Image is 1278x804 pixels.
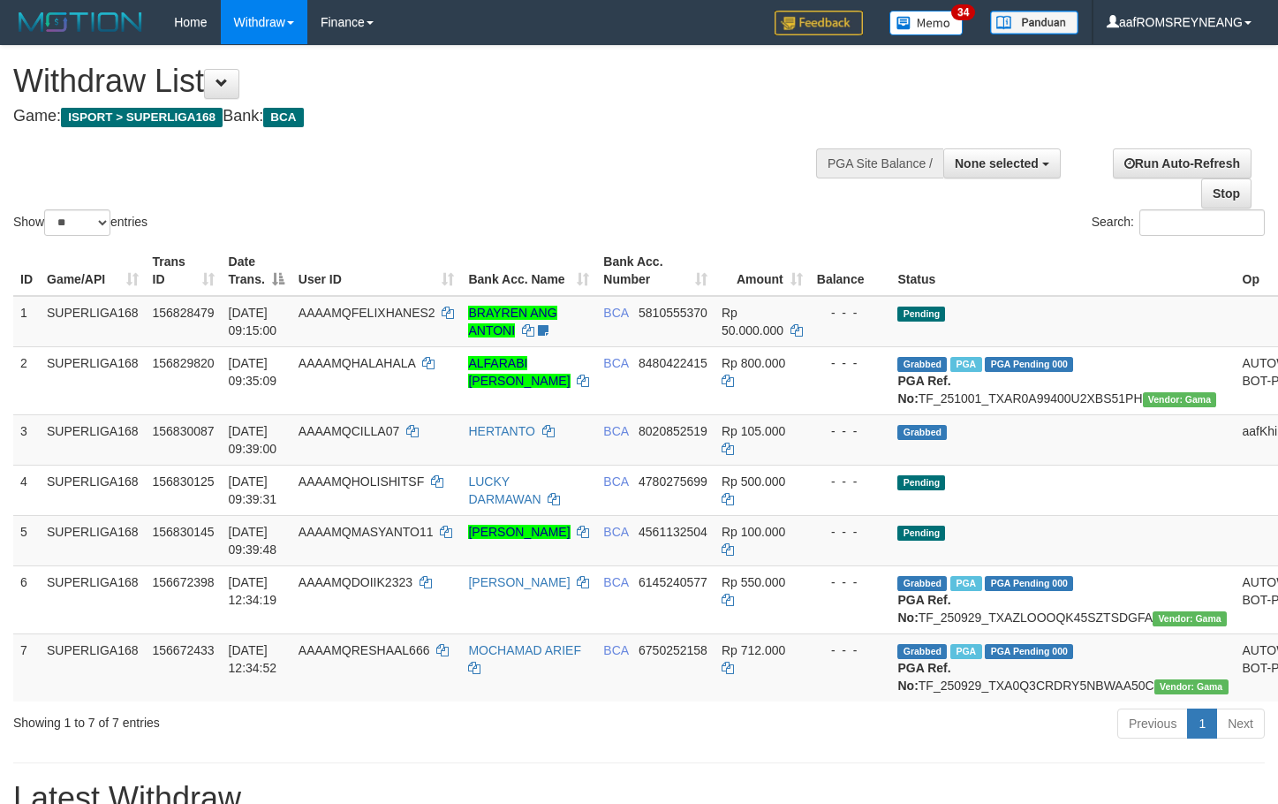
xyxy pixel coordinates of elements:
a: Next [1216,709,1265,739]
span: BCA [603,424,628,438]
a: HERTANTO [468,424,534,438]
img: Feedback.jpg [775,11,863,35]
span: Copy 8020852519 to clipboard [639,424,707,438]
span: 156828479 [153,306,215,320]
span: Copy 6750252158 to clipboard [639,643,707,657]
span: Vendor URL: https://trx31.1velocity.biz [1153,611,1227,626]
th: Date Trans.: activate to sort column descending [222,246,291,296]
div: - - - [817,523,884,541]
h4: Game: Bank: [13,108,835,125]
div: - - - [817,473,884,490]
span: PGA Pending [985,644,1073,659]
span: [DATE] 09:39:00 [229,424,277,456]
th: ID [13,246,40,296]
td: TF_250929_TXAZLOOOQK45SZTSDGFA [890,565,1235,633]
span: AAAAMQFELIXHANES2 [299,306,435,320]
td: SUPERLIGA168 [40,633,146,702]
span: Vendor URL: https://trx31.1velocity.biz [1143,392,1217,407]
span: AAAAMQMASYANTO11 [299,525,434,539]
img: Button%20Memo.svg [889,11,964,35]
span: Marked by aafsoycanthlai [950,357,981,372]
td: TF_250929_TXA0Q3CRDRY5NBWAA50C [890,633,1235,702]
span: Copy 8480422415 to clipboard [639,356,707,370]
span: Copy 6145240577 to clipboard [639,575,707,589]
td: SUPERLIGA168 [40,346,146,414]
span: AAAAMQDOIIK2323 [299,575,412,589]
th: Bank Acc. Number: activate to sort column ascending [596,246,715,296]
span: PGA Pending [985,357,1073,372]
img: panduan.png [990,11,1078,34]
span: Marked by aafsoycanthlai [950,576,981,591]
td: 2 [13,346,40,414]
th: Status [890,246,1235,296]
div: - - - [817,641,884,659]
span: 156830125 [153,474,215,489]
a: Run Auto-Refresh [1113,148,1252,178]
div: PGA Site Balance / [816,148,943,178]
button: None selected [943,148,1061,178]
span: Grabbed [897,576,947,591]
span: BCA [603,306,628,320]
img: MOTION_logo.png [13,9,147,35]
td: 4 [13,465,40,515]
input: Search: [1139,209,1265,236]
span: BCA [603,643,628,657]
span: Pending [897,526,945,541]
td: TF_251001_TXAR0A99400U2XBS51PH [890,346,1235,414]
span: Rp 712.000 [722,643,785,657]
td: 1 [13,296,40,347]
span: [DATE] 09:39:48 [229,525,277,557]
span: BCA [603,525,628,539]
div: - - - [817,304,884,322]
a: Previous [1117,709,1188,739]
div: Showing 1 to 7 of 7 entries [13,707,519,732]
b: PGA Ref. No: [897,593,950,625]
th: Amount: activate to sort column ascending [715,246,810,296]
span: Grabbed [897,425,947,440]
span: Rp 800.000 [722,356,785,370]
label: Show entries [13,209,147,236]
div: - - - [817,573,884,591]
span: AAAAMQHALAHALA [299,356,415,370]
a: [PERSON_NAME] [468,525,570,539]
span: None selected [955,156,1039,171]
span: Marked by aafsoycanthlai [950,644,981,659]
span: Copy 5810555370 to clipboard [639,306,707,320]
select: Showentries [44,209,110,236]
a: [PERSON_NAME] [468,575,570,589]
span: Rp 105.000 [722,424,785,438]
th: Balance [810,246,891,296]
span: Rp 50.000.000 [722,306,783,338]
span: Grabbed [897,357,947,372]
a: Stop [1201,178,1252,209]
th: Game/API: activate to sort column ascending [40,246,146,296]
span: 156830087 [153,424,215,438]
a: ALFARABI [PERSON_NAME] [468,356,570,388]
span: Grabbed [897,644,947,659]
th: Trans ID: activate to sort column ascending [146,246,222,296]
td: 6 [13,565,40,633]
span: AAAAMQHOLISHITSF [299,474,424,489]
span: BCA [603,474,628,489]
a: BRAYREN ANG ANTONI [468,306,556,338]
span: Rp 500.000 [722,474,785,489]
span: [DATE] 12:34:52 [229,643,277,675]
td: SUPERLIGA168 [40,515,146,565]
a: MOCHAMAD ARIEF [468,643,581,657]
label: Search: [1092,209,1265,236]
span: Copy 4561132504 to clipboard [639,525,707,539]
span: 156829820 [153,356,215,370]
span: [DATE] 09:39:31 [229,474,277,506]
td: 3 [13,414,40,465]
span: Pending [897,307,945,322]
td: SUPERLIGA168 [40,465,146,515]
b: PGA Ref. No: [897,374,950,406]
span: 156830145 [153,525,215,539]
span: AAAAMQCILLA07 [299,424,399,438]
div: - - - [817,354,884,372]
th: User ID: activate to sort column ascending [291,246,462,296]
td: 5 [13,515,40,565]
td: SUPERLIGA168 [40,565,146,633]
th: Bank Acc. Name: activate to sort column ascending [461,246,596,296]
span: [DATE] 09:35:09 [229,356,277,388]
